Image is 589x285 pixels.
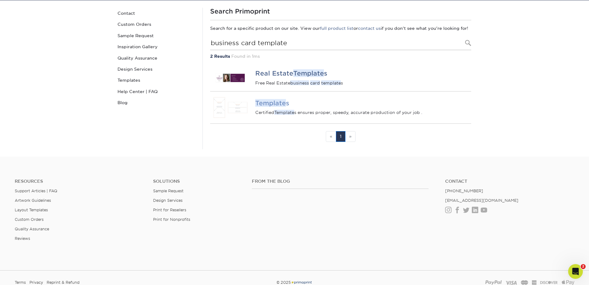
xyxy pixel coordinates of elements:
[15,208,48,212] a: Layout Templates
[153,179,243,184] h4: Solutions
[115,86,198,97] a: Help Center | FAQ
[290,80,309,85] em: business
[115,41,198,52] a: Inspiration Gallery
[15,217,44,222] a: Custom Orders
[293,69,324,77] em: Template
[274,110,294,115] em: Template
[210,69,251,86] img: Real Estate Templates
[310,80,320,85] em: card
[15,227,49,231] a: Quality Assurance
[115,30,198,41] a: Sample Request
[358,26,381,31] a: contact us
[15,179,144,184] h4: Resources
[15,189,57,193] a: Support Articles | FAQ
[153,198,183,203] a: Design Services
[15,198,51,203] a: Artwork Guidelines
[153,208,186,212] a: Print for Resellers
[115,8,198,19] a: Contact
[231,54,260,59] span: Found in 1ms
[115,64,198,75] a: Design Services
[153,217,190,222] a: Print for Nonprofits
[210,54,230,59] strong: 2 Results
[252,179,429,184] h4: From the Blog
[255,70,471,77] h4: Real Estate s
[115,19,198,30] a: Custom Orders
[115,53,198,64] a: Quality Assurance
[255,80,471,86] p: Free Real Estate s
[210,92,471,123] a: Templates Templates CertifiedTemplates ensures proper, speedy, accurate production of your job .
[581,264,586,269] span: 2
[255,99,471,107] h4: s
[291,280,312,285] img: Primoprint
[153,189,183,193] a: Sample Request
[210,8,471,15] h1: Search Primoprint
[210,37,471,51] input: Search Products...
[15,236,30,241] a: Reviews
[445,198,518,203] a: [EMAIL_ADDRESS][DOMAIN_NAME]
[336,131,345,142] a: 1
[445,189,483,193] a: [PHONE_NUMBER]
[210,64,471,91] a: Real Estate Templates Real EstateTemplates Free Real Estatebusiness card templates
[115,75,198,86] a: Templates
[320,26,353,31] a: full product list
[210,96,251,119] img: Templates
[115,97,198,108] a: Blog
[255,99,286,107] em: Template
[321,80,341,85] em: template
[210,25,471,31] p: Search for a specific product on our site. View our or if you don't see what you're looking for!
[568,264,583,279] iframe: Intercom live chat
[255,109,471,115] p: Certified s ensures proper, speedy, accurate production of your job .
[445,179,574,184] a: Contact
